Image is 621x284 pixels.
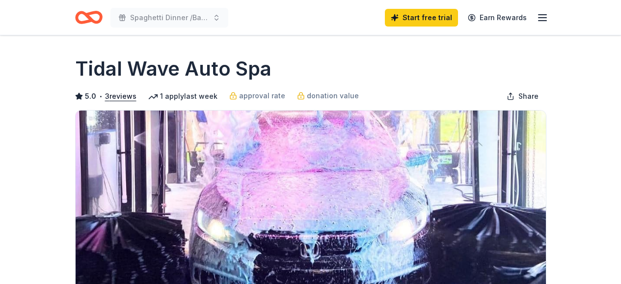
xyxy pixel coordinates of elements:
div: 1 apply last week [148,90,217,102]
a: Home [75,6,103,29]
span: 5.0 [85,90,96,102]
button: Spaghetti Dinner /Basket Raffle [110,8,228,28]
a: Earn Rewards [462,9,533,27]
a: donation value [297,90,359,102]
button: Share [499,86,546,106]
a: approval rate [229,90,285,102]
span: Share [518,90,539,102]
span: donation value [307,90,359,102]
span: • [99,92,102,100]
a: Start free trial [385,9,458,27]
h1: Tidal Wave Auto Spa [75,55,271,83]
span: approval rate [239,90,285,102]
button: 3reviews [105,90,136,102]
span: Spaghetti Dinner /Basket Raffle [130,12,209,24]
